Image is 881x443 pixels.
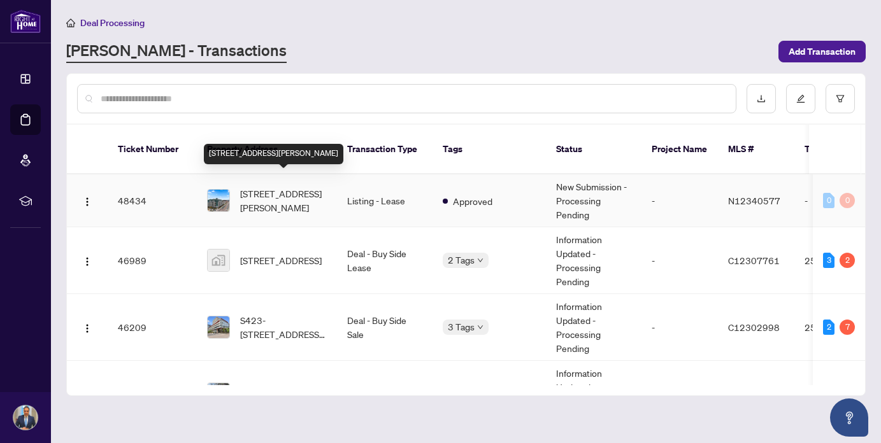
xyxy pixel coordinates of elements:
td: Deal - Buy Side Sale [337,294,433,361]
span: download [757,94,766,103]
span: 3 Tags [448,320,475,334]
th: Tags [433,125,546,174]
td: Deal - Buy Side Lease [337,227,433,294]
td: 46209 [108,294,197,361]
td: 46989 [108,227,197,294]
td: - [641,361,718,428]
button: download [747,84,776,113]
span: filter [836,94,845,103]
span: Add Transaction [789,41,856,62]
td: Information Updated - Processing Pending [546,361,641,428]
button: edit [786,84,815,113]
td: - [641,174,718,227]
button: Logo [77,250,97,271]
div: 0 [823,193,834,208]
span: C12302998 [728,321,780,333]
th: Ticket Number [108,125,197,174]
th: MLS # [718,125,794,174]
button: Add Transaction [778,41,866,62]
span: Deal Processing [80,17,145,29]
button: Open asap [830,398,868,437]
td: - [641,227,718,294]
td: 48434 [108,174,197,227]
button: Logo [77,384,97,404]
span: 2 Tags [448,253,475,267]
button: Logo [77,190,97,211]
th: Status [546,125,641,174]
img: thumbnail-img [208,316,229,338]
div: 2 [840,253,855,268]
div: 3 [823,253,834,268]
span: down [477,257,483,264]
span: home [66,18,75,27]
td: New Submission - Processing Pending [546,174,641,227]
img: Logo [82,197,92,207]
img: thumbnail-img [208,250,229,271]
span: down [477,324,483,330]
div: 0 [840,193,855,208]
span: Approved [453,194,492,208]
button: Logo [77,317,97,337]
td: 45110 [108,361,197,428]
button: filter [826,84,855,113]
span: [STREET_ADDRESS] [240,253,322,267]
img: thumbnail-img [208,190,229,211]
span: N12340577 [728,195,780,206]
span: C12307761 [728,255,780,266]
td: Information Updated - Processing Pending [546,294,641,361]
img: Profile Icon [13,405,38,430]
img: logo [10,10,41,33]
a: [PERSON_NAME] - Transactions [66,40,287,63]
th: Project Name [641,125,718,174]
span: edit [796,94,805,103]
img: thumbnail-img [208,383,229,405]
img: Logo [82,257,92,267]
div: 2 [823,320,834,335]
div: [STREET_ADDRESS][PERSON_NAME] [204,144,343,164]
img: Logo [82,323,92,334]
td: Listing - Lease [337,361,433,428]
th: Transaction Type [337,125,433,174]
td: - [641,294,718,361]
span: [STREET_ADDRESS][PERSON_NAME] [240,186,327,214]
td: Information Updated - Processing Pending [546,227,641,294]
td: Listing - Lease [337,174,433,227]
span: S423-[STREET_ADDRESS][PERSON_NAME] [240,313,327,341]
th: Property Address [197,125,337,174]
div: 7 [840,320,855,335]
